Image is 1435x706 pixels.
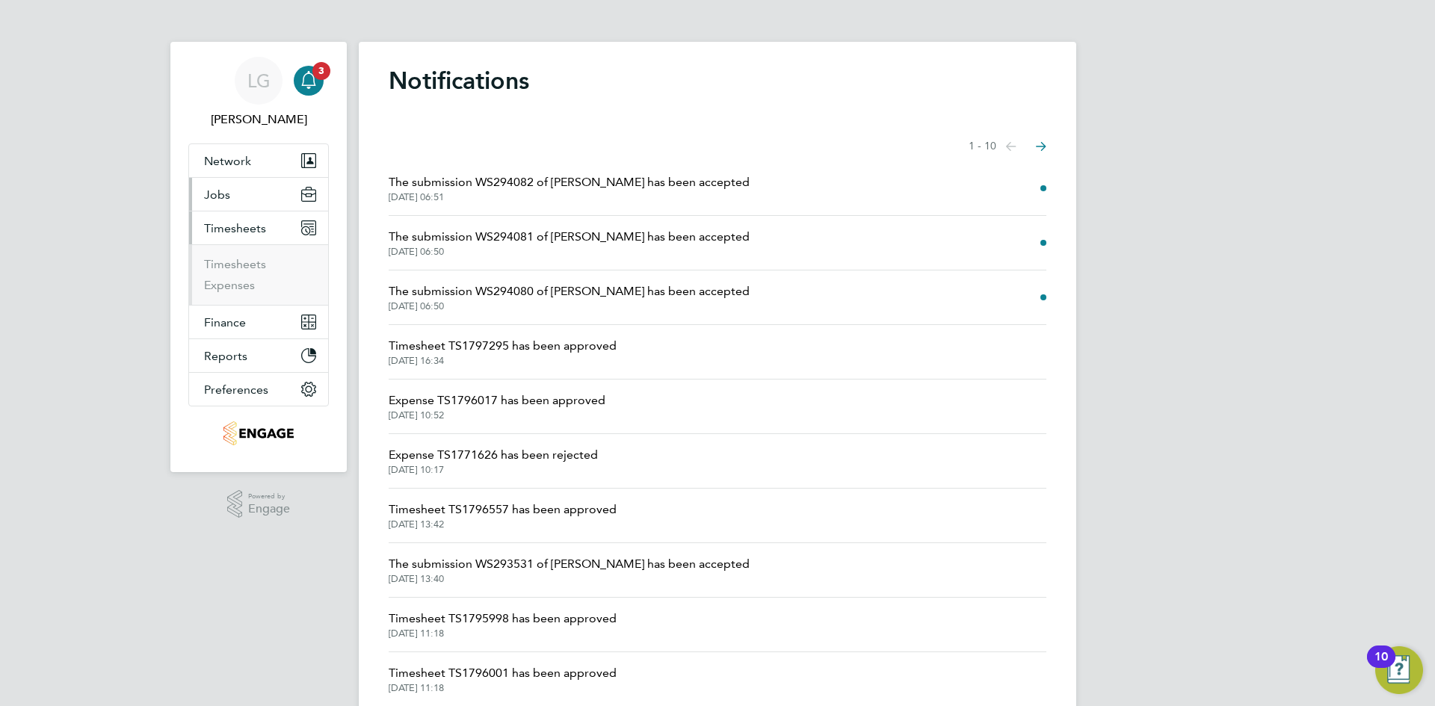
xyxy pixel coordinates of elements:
button: Open Resource Center, 10 new notifications [1375,646,1423,694]
a: Expense TS1796017 has been approved[DATE] 10:52 [389,391,605,421]
button: Network [189,144,328,177]
span: [DATE] 10:17 [389,464,598,476]
span: Timesheet TS1795998 has been approved [389,610,617,628]
a: Timesheet TS1795998 has been approved[DATE] 11:18 [389,610,617,640]
span: [DATE] 11:18 [389,682,617,694]
span: The submission WS293531 of [PERSON_NAME] has been accepted [389,555,750,573]
span: 3 [312,62,330,80]
span: Expense TS1771626 has been rejected [389,446,598,464]
span: Powered by [248,490,290,503]
h1: Notifications [389,66,1046,96]
a: Go to home page [188,421,329,445]
button: Timesheets [189,211,328,244]
span: LG [247,71,271,90]
a: LG[PERSON_NAME] [188,57,329,128]
a: Powered byEngage [227,490,291,518]
span: Lee Garrity [188,111,329,128]
span: [DATE] 13:40 [389,573,750,585]
span: Reports [204,349,247,363]
a: Timesheet TS1796557 has been approved[DATE] 13:42 [389,501,617,530]
nav: Main navigation [170,42,347,472]
span: 1 - 10 [969,139,996,154]
a: Expenses [204,278,255,292]
span: Timesheet TS1796001 has been approved [389,664,617,682]
div: Timesheets [189,244,328,305]
span: [DATE] 11:18 [389,628,617,640]
span: [DATE] 13:42 [389,518,617,530]
span: Network [204,154,251,168]
span: Engage [248,503,290,515]
span: The submission WS294081 of [PERSON_NAME] has been accepted [389,228,750,246]
div: 10 [1374,657,1388,676]
nav: Select page of notifications list [969,131,1046,161]
span: Timesheet TS1796557 has been approved [389,501,617,518]
a: 3 [294,57,324,105]
span: Timesheets [204,221,266,235]
span: Timesheet TS1797295 has been approved [389,337,617,355]
span: Preferences [204,383,268,397]
span: [DATE] 10:52 [389,409,605,421]
span: [DATE] 06:50 [389,300,750,312]
a: The submission WS294080 of [PERSON_NAME] has been accepted[DATE] 06:50 [389,282,750,312]
span: Expense TS1796017 has been approved [389,391,605,409]
span: [DATE] 06:50 [389,246,750,258]
a: The submission WS293531 of [PERSON_NAME] has been accepted[DATE] 13:40 [389,555,750,585]
span: [DATE] 06:51 [389,191,750,203]
a: The submission WS294081 of [PERSON_NAME] has been accepted[DATE] 06:50 [389,228,750,258]
a: The submission WS294082 of [PERSON_NAME] has been accepted[DATE] 06:51 [389,173,750,203]
span: The submission WS294080 of [PERSON_NAME] has been accepted [389,282,750,300]
a: Timesheet TS1796001 has been approved[DATE] 11:18 [389,664,617,694]
span: Jobs [204,188,230,202]
a: Timesheets [204,257,266,271]
a: Expense TS1771626 has been rejected[DATE] 10:17 [389,446,598,476]
span: [DATE] 16:34 [389,355,617,367]
a: Timesheet TS1797295 has been approved[DATE] 16:34 [389,337,617,367]
span: The submission WS294082 of [PERSON_NAME] has been accepted [389,173,750,191]
span: Finance [204,315,246,329]
button: Jobs [189,178,328,211]
button: Reports [189,339,328,372]
img: tribuildsolutions-logo-retina.png [223,421,293,445]
button: Preferences [189,373,328,406]
button: Finance [189,306,328,338]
